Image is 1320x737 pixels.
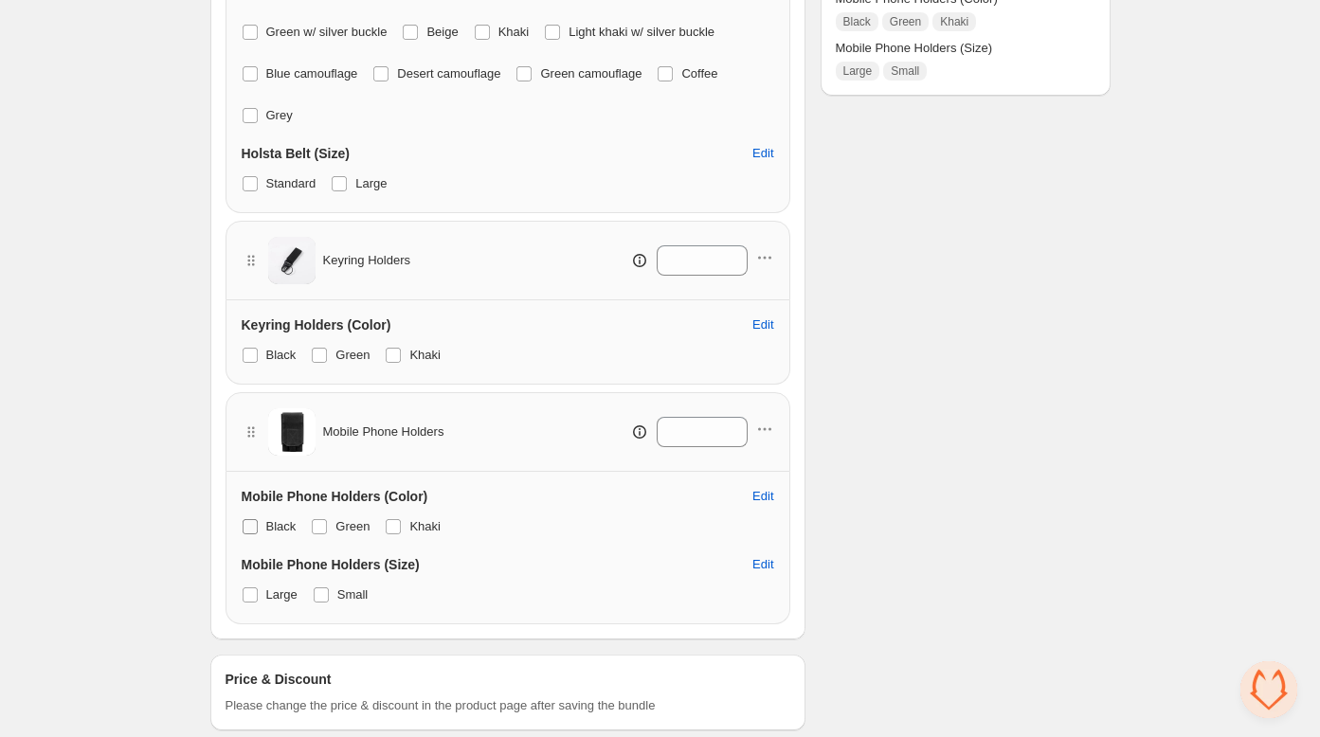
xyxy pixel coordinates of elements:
[355,176,387,190] span: Large
[891,63,919,79] span: Small
[752,317,773,333] span: Edit
[335,348,370,362] span: Green
[540,66,642,81] span: Green camouflage
[681,66,717,81] span: Coffee
[323,251,411,270] span: Keyring Holders
[498,25,530,39] span: Khaki
[337,587,369,602] span: Small
[741,310,785,340] button: Edit
[569,25,714,39] span: Light khaki w/ silver buckle
[266,176,316,190] span: Standard
[335,519,370,533] span: Green
[266,587,298,602] span: Large
[242,315,391,334] h3: Keyring Holders (Color)
[409,348,441,362] span: Khaki
[409,519,441,533] span: Khaki
[268,237,316,284] img: Keyring Holders
[426,25,458,39] span: Beige
[741,481,785,512] button: Edit
[242,555,420,574] h3: Mobile Phone Holders (Size)
[752,557,773,572] span: Edit
[266,348,297,362] span: Black
[1240,661,1297,718] div: Open chat
[266,66,358,81] span: Blue camouflage
[266,519,297,533] span: Black
[242,487,428,506] h3: Mobile Phone Holders (Color)
[890,14,921,29] span: Green
[843,63,873,79] span: Large
[741,549,785,580] button: Edit
[266,108,293,122] span: Grey
[266,25,388,39] span: Green w/ silver buckle
[397,66,500,81] span: Desert camouflage
[940,14,968,29] span: Khaki
[752,489,773,504] span: Edit
[752,146,773,161] span: Edit
[741,138,785,169] button: Edit
[226,670,332,689] h3: Price & Discount
[242,144,350,163] h3: Holsta Belt (Size)
[843,14,871,29] span: Black
[226,696,656,715] span: Please change the price & discount in the product page after saving the bundle
[268,408,316,456] img: Mobile Phone Holders
[323,422,444,441] span: Mobile Phone Holders
[836,39,1095,58] span: Mobile Phone Holders (Size)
